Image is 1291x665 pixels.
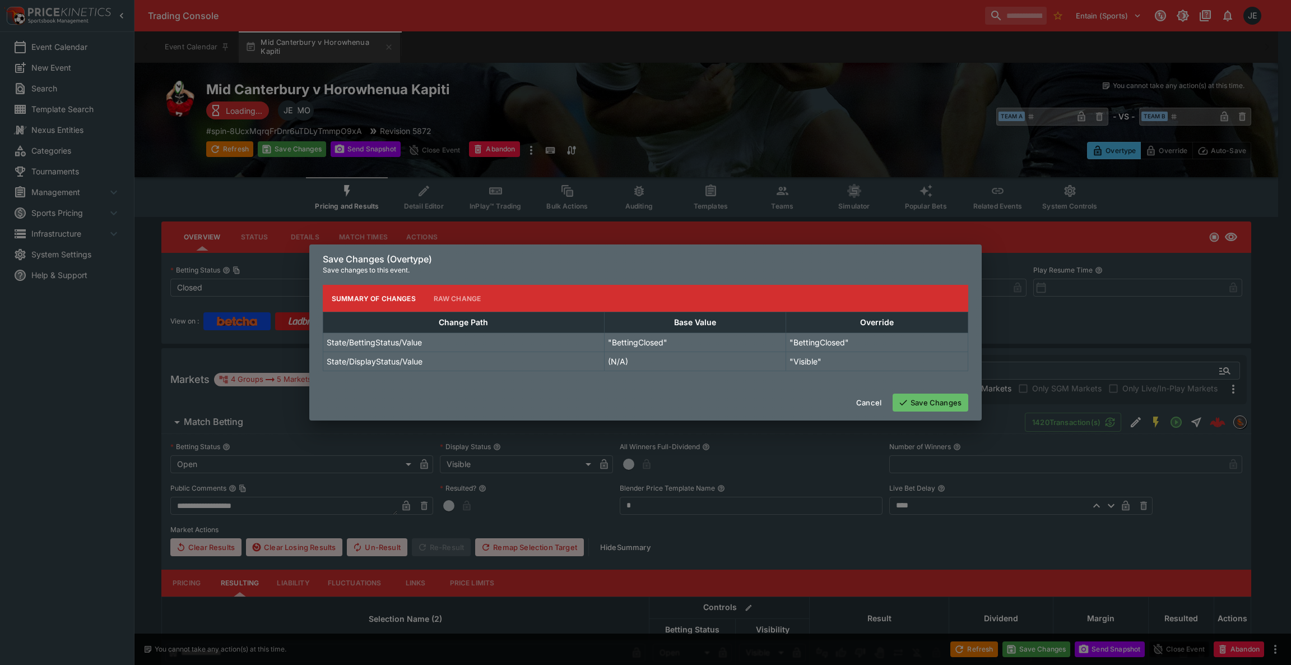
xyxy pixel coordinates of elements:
td: "BettingClosed" [786,333,968,352]
button: Cancel [849,394,888,412]
button: Save Changes [893,394,968,412]
th: Change Path [323,312,605,333]
td: "BettingClosed" [604,333,786,352]
p: State/DisplayStatus/Value [327,355,422,367]
td: (N/A) [604,352,786,371]
button: Summary of Changes [323,285,425,312]
td: "Visible" [786,352,968,371]
th: Override [786,312,968,333]
button: Raw Change [425,285,490,312]
h6: Save Changes (Overtype) [323,253,968,265]
p: Save changes to this event. [323,265,968,276]
p: State/BettingStatus/Value [327,336,422,348]
th: Base Value [604,312,786,333]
